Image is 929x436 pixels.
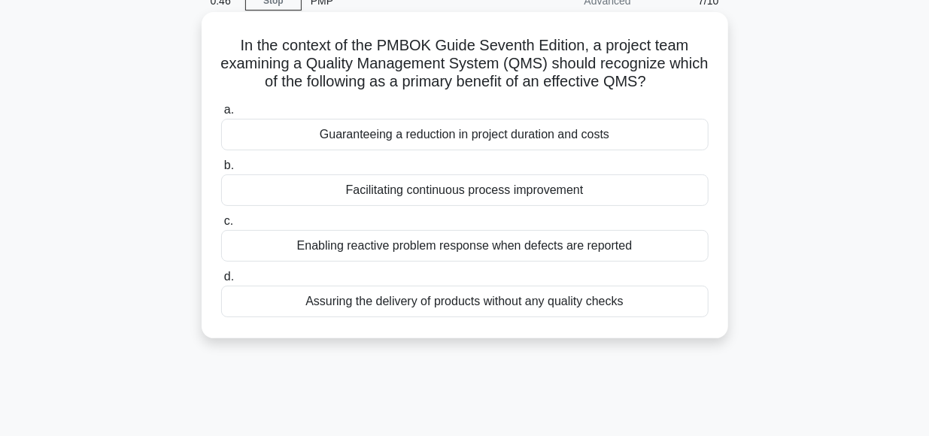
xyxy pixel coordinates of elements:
[220,36,710,92] h5: In the context of the PMBOK Guide Seventh Edition, a project team examining a Quality Management ...
[221,174,709,206] div: Facilitating continuous process improvement
[224,103,234,116] span: a.
[224,159,234,171] span: b.
[221,230,709,262] div: Enabling reactive problem response when defects are reported
[224,214,233,227] span: c.
[221,119,709,150] div: Guaranteeing a reduction in project duration and costs
[224,270,234,283] span: d.
[221,286,709,317] div: Assuring the delivery of products without any quality checks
